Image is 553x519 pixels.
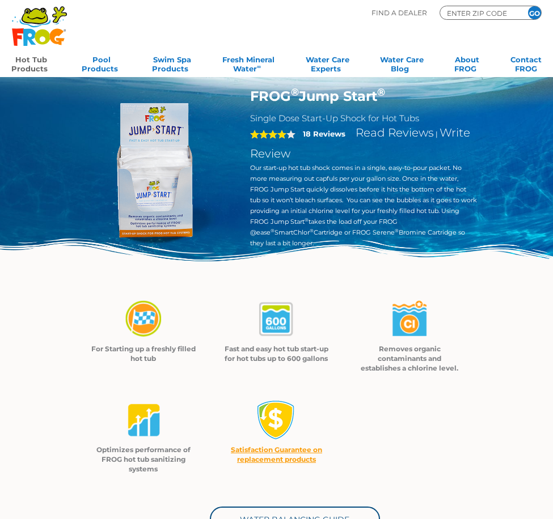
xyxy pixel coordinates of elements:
sup: ® [310,228,314,233]
span: 4 [250,130,286,139]
span: | [436,130,438,138]
img: jumpstart-04 [124,400,163,440]
p: Our start-up hot tub shock comes in a single, easy-to-pour packet. No more measuring out capfuls ... [250,163,478,249]
a: Water CareExperts [306,52,349,74]
sup: ® [291,86,299,99]
p: Optimizes performance of FROG hot tub sanitizing systems [91,445,196,474]
sup: ® [305,217,309,223]
a: ContactFROG [510,52,542,74]
sup: ® [395,228,399,233]
img: jumpstart-02 [256,299,296,339]
a: Hot TubProducts [11,52,51,74]
a: Fresh MineralWater∞ [222,52,275,74]
input: GO [528,6,541,19]
a: Swim SpaProducts [152,52,192,74]
a: Water CareBlog [380,52,424,74]
sup: ® [271,228,275,233]
p: Removes organic contaminants and establishes a chlorine level. [357,344,462,373]
h2: Single Dose Start-Up Shock for Hot Tubs [250,113,478,124]
a: Satisfaction Guarantee on replacement products [231,445,322,463]
a: Read Reviews [356,126,434,139]
p: Find A Dealer [372,6,427,20]
strong: 18 Reviews [303,129,345,138]
img: money-back1-small [256,400,296,440]
input: Zip Code Form [446,8,514,18]
sup: ∞ [257,63,261,70]
a: PoolProducts [82,52,121,74]
p: For Starting up a freshly filled hot tub [91,344,196,363]
a: AboutFROG [454,52,480,74]
img: jumpstart-01 [124,299,163,339]
p: Fast and easy hot tub start-up for hot tubs up to 600 gallons [224,344,329,363]
img: jump-start.png [76,88,234,245]
h1: FROG Jump Start [250,88,478,104]
img: jumpstart-03 [390,299,429,339]
sup: ® [377,86,385,99]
